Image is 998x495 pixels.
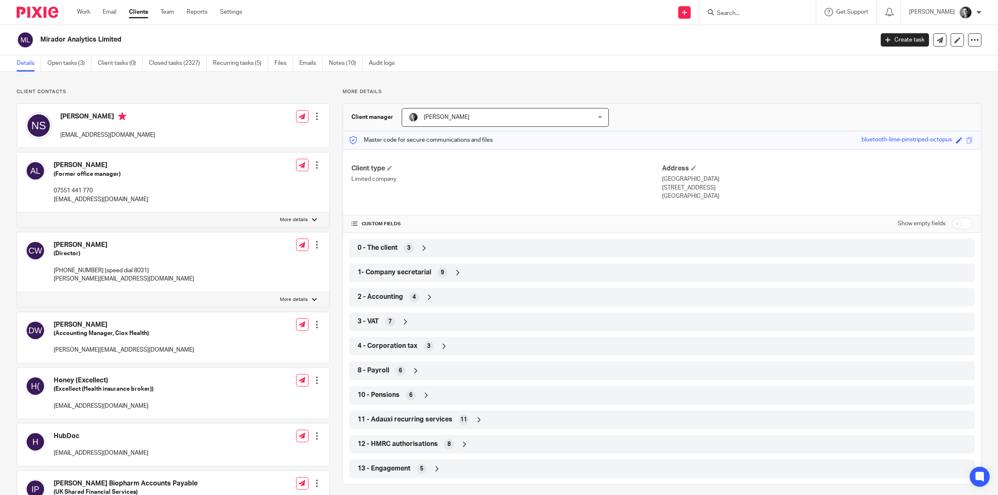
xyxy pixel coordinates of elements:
h4: HubDoc [54,432,148,441]
span: 6 [409,391,413,399]
span: 8 - Payroll [358,366,389,375]
span: 3 [427,342,430,350]
h4: CUSTOM FIELDS [351,221,662,227]
p: [EMAIL_ADDRESS][DOMAIN_NAME] [54,449,148,457]
span: 2 - Accounting [358,293,403,301]
span: 0 - The client [358,244,398,252]
a: Clients [129,8,148,16]
a: Files [274,55,293,71]
span: 11 [460,416,467,424]
span: 9 [441,268,444,277]
span: 3 - VAT [358,317,379,326]
p: [PHONE_NUMBER] [speed dial 8031] [54,266,194,275]
img: svg%3E [25,161,45,181]
a: Recurring tasks (5) [213,55,268,71]
span: [PERSON_NAME] [424,114,469,120]
input: Search [716,10,791,17]
a: Details [17,55,41,71]
a: Create task [881,33,929,47]
img: DSC_9061-3.jpg [959,6,972,19]
img: svg%3E [17,31,34,49]
span: 7 [388,318,392,326]
p: [EMAIL_ADDRESS][DOMAIN_NAME] [54,402,153,410]
h4: [PERSON_NAME] [54,161,148,170]
span: 5 [420,465,423,473]
h5: (Excellect (Health insurance broker)) [54,385,153,393]
h5: (Former office manager) [54,170,148,178]
img: Pixie [17,7,58,18]
span: 6 [399,367,402,375]
a: Reports [187,8,208,16]
a: Notes (10) [329,55,363,71]
span: 10 - Pensions [358,391,400,399]
a: Client tasks (0) [98,55,143,71]
p: More details [343,89,981,95]
a: Emails [299,55,323,71]
i: Primary [118,112,126,121]
a: Closed tasks (2327) [149,55,207,71]
img: svg%3E [25,241,45,261]
img: svg%3E [25,376,45,396]
h4: [PERSON_NAME] Biopharm Accounts Payable [54,479,240,488]
h3: Client manager [351,113,393,121]
p: [PERSON_NAME] [909,8,955,16]
span: 8 [447,440,451,448]
p: [PERSON_NAME][EMAIL_ADDRESS][DOMAIN_NAME] [54,346,194,354]
span: 3 [407,244,410,252]
h2: Mirador Analytics Limited [40,35,703,44]
p: More details [280,296,308,303]
h4: Client type [351,164,662,173]
h4: Honey (Excellect) [54,376,153,385]
img: svg%3E [25,320,45,340]
a: Open tasks (3) [47,55,91,71]
a: Settings [220,8,242,16]
img: svg%3E [25,112,52,139]
p: [GEOGRAPHIC_DATA] [662,192,973,200]
p: [EMAIL_ADDRESS][DOMAIN_NAME] [60,131,155,139]
h4: [PERSON_NAME] [54,241,194,249]
span: 1- Company secretarial [358,268,431,277]
h5: (Accounting Manager, Ciox Health) [54,329,194,337]
img: DSC_9061-3.jpg [408,112,418,122]
p: 07551 441 770 [54,187,148,195]
a: Email [103,8,116,16]
span: 12 - HMRC authorisations [358,440,438,448]
span: 13 - Engagement [358,464,410,473]
p: [PERSON_NAME][EMAIL_ADDRESS][DOMAIN_NAME] [54,275,194,283]
a: Work [77,8,90,16]
span: 4 - Corporation tax [358,342,417,350]
p: More details [280,217,308,223]
p: [EMAIL_ADDRESS][DOMAIN_NAME] [54,195,148,204]
p: [STREET_ADDRESS] [662,184,973,192]
h4: [PERSON_NAME] [60,112,155,123]
img: svg%3E [25,432,45,452]
a: Team [161,8,174,16]
p: Client contacts [17,89,330,95]
h4: Address [662,164,973,173]
span: Get Support [836,9,868,15]
h5: (Director) [54,249,194,258]
a: Audit logs [369,55,401,71]
p: Master code for secure communications and files [349,136,493,144]
p: Limited company [351,175,662,183]
span: 11 - Adauxi recurring services [358,415,452,424]
div: bluetooth-lime-pinstriped-octopus [862,135,952,145]
h4: [PERSON_NAME] [54,320,194,329]
label: Show empty fields [898,219,946,228]
span: 4 [413,293,416,301]
p: [GEOGRAPHIC_DATA] [662,175,973,183]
